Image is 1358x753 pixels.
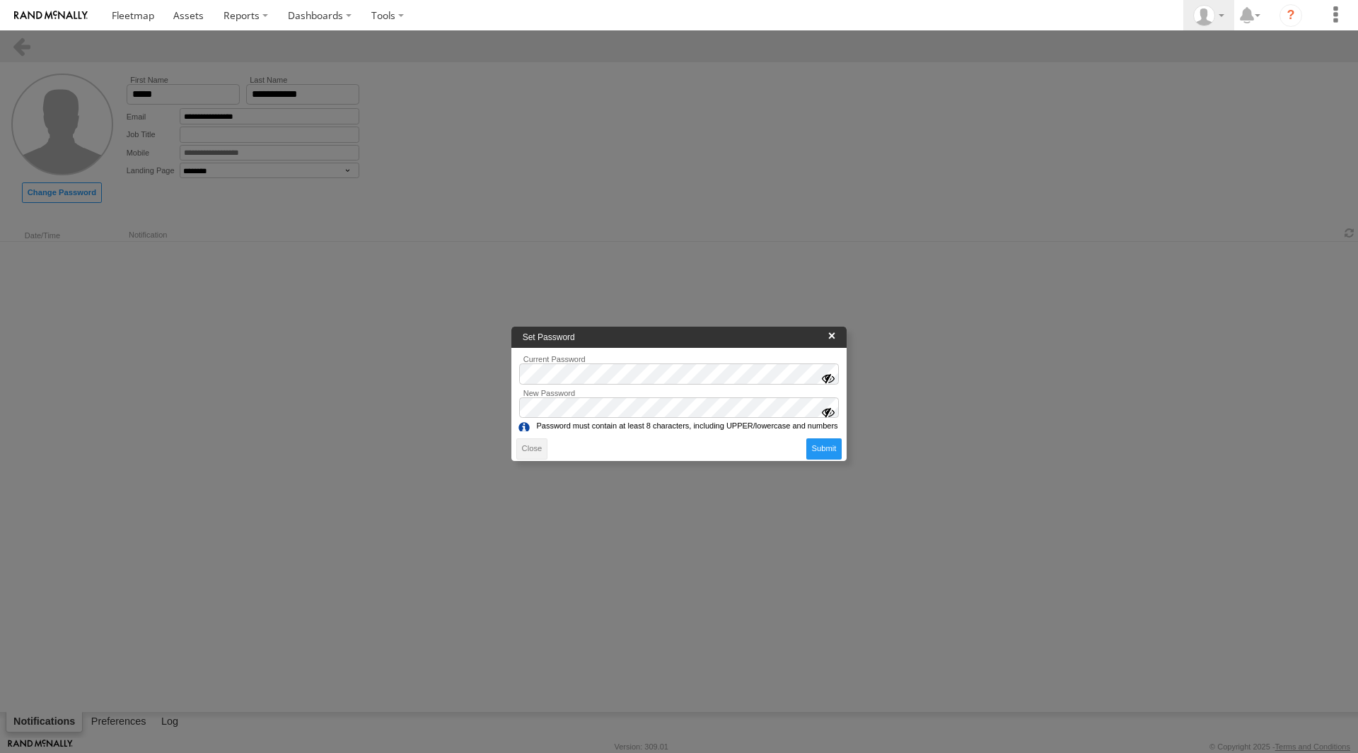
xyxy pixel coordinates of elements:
[523,332,828,342] div: Set Password
[519,389,839,397] label: New Password
[516,438,547,459] label: Close
[806,438,842,459] button: Submit
[519,355,839,363] label: Current Password
[1188,5,1229,26] div: Marco DiBenedetto
[516,420,842,431] div: Password must contain at least 8 characters, including UPPER/lowercase and numbers
[828,329,836,343] label: Close
[1279,4,1302,27] i: ?
[14,11,88,21] img: rand-logo.svg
